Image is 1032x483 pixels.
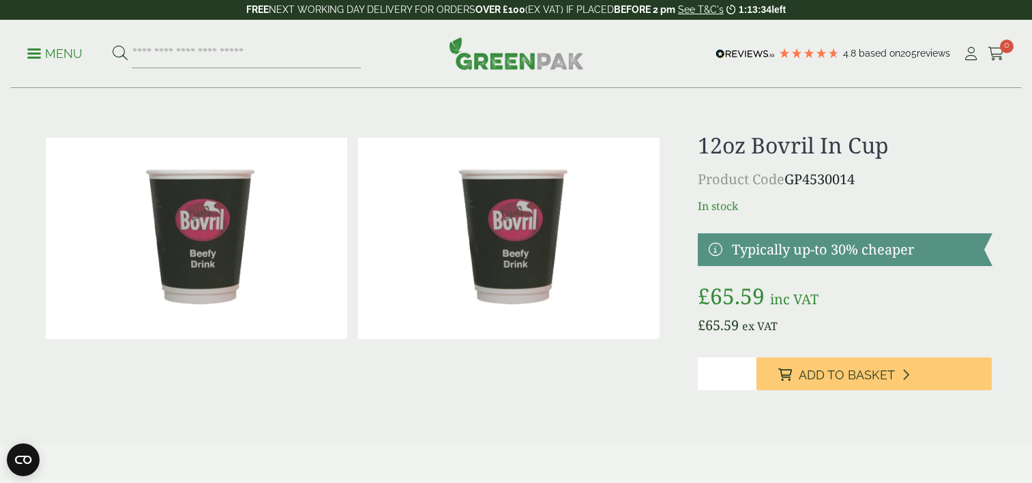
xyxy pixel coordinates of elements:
[843,48,859,59] span: 4.8
[698,132,992,158] h1: 12oz Bovril In Cup
[698,198,992,214] p: In stock
[756,357,992,390] button: Add to Basket
[771,4,786,15] span: left
[900,48,917,59] span: 205
[698,281,765,310] bdi: 65.59
[27,46,83,62] p: Menu
[449,37,584,70] img: GreenPak Supplies
[27,46,83,59] a: Menu
[778,47,840,59] div: 4.79 Stars
[988,44,1005,64] a: 0
[1000,40,1014,53] span: 0
[988,47,1005,61] i: Cart
[678,4,724,15] a: See T&C's
[475,4,525,15] strong: OVER £100
[698,170,784,188] span: Product Code
[770,290,819,308] span: inc VAT
[962,47,979,61] i: My Account
[698,316,705,334] span: £
[358,138,660,339] img: 12oz Bovril In Cup Full Case Of 0
[7,443,40,476] button: Open CMP widget
[917,48,950,59] span: reviews
[742,319,778,334] span: ex VAT
[739,4,771,15] span: 1:13:34
[859,48,900,59] span: Based on
[46,138,347,339] img: 12oz Bovril In Cup 0
[799,368,895,383] span: Add to Basket
[698,316,739,334] bdi: 65.59
[698,281,710,310] span: £
[246,4,269,15] strong: FREE
[614,4,675,15] strong: BEFORE 2 pm
[716,49,775,59] img: REVIEWS.io
[698,169,992,190] p: GP4530014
